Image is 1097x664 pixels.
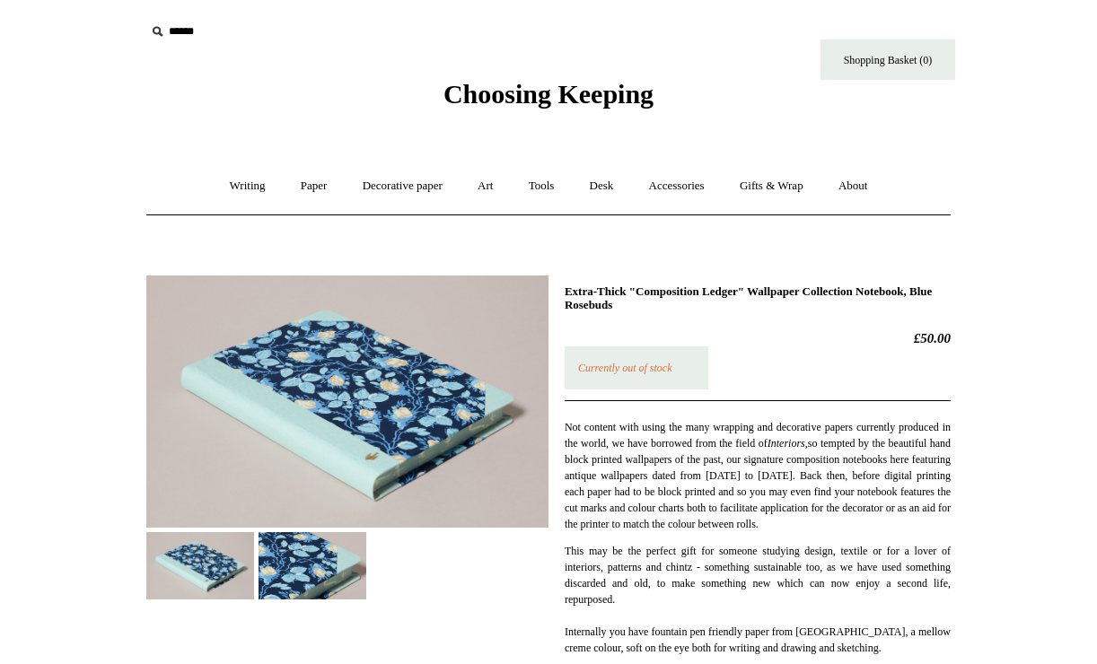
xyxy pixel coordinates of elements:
a: Desk [574,162,630,210]
a: Decorative paper [347,162,459,210]
h2: £50.00 [565,330,951,346]
a: Gifts & Wrap [724,162,820,210]
img: Extra-Thick "Composition Ledger" Wallpaper Collection Notebook, Blue Rosebuds [146,275,548,528]
a: About [822,162,884,210]
a: Choosing Keeping [443,93,654,106]
a: Paper [285,162,344,210]
p: Not content with using the many wrapping and decorative papers currently produced in the world, w... [565,419,951,532]
span: Choosing Keeping [443,79,654,109]
img: Extra-Thick "Composition Ledger" Wallpaper Collection Notebook, Blue Rosebuds [146,532,254,599]
a: Writing [214,162,282,210]
em: Interiors, [768,437,808,450]
h1: Extra-Thick "Composition Ledger" Wallpaper Collection Notebook, Blue Rosebuds [565,284,951,312]
a: Art [461,162,509,210]
img: Extra-Thick "Composition Ledger" Wallpaper Collection Notebook, Blue Rosebuds [259,532,366,599]
p: This may be the perfect gift for someone studying design, textile or for a lover of interiors, pa... [565,543,951,656]
em: Currently out of stock [578,362,672,374]
a: Shopping Basket (0) [821,39,955,80]
a: Accessories [633,162,721,210]
a: Tools [513,162,571,210]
